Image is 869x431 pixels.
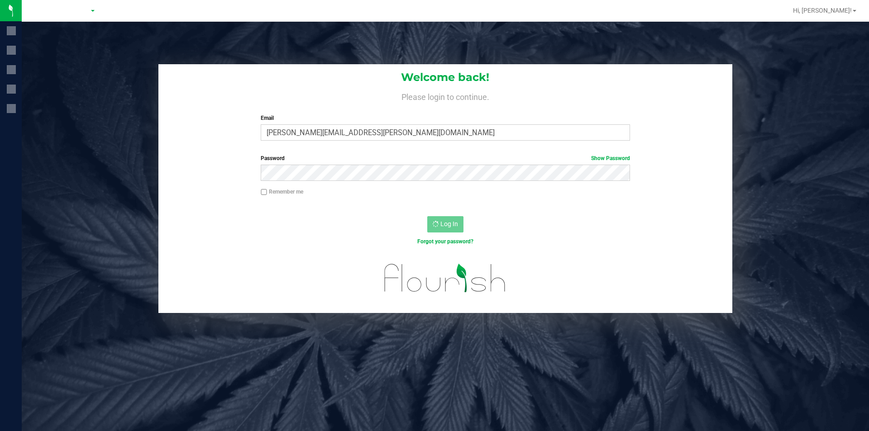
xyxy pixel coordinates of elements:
[373,255,517,301] img: flourish_logo.svg
[591,155,630,161] a: Show Password
[158,90,732,101] h4: Please login to continue.
[793,7,852,14] span: Hi, [PERSON_NAME]!
[261,155,285,161] span: Password
[158,71,732,83] h1: Welcome back!
[261,188,303,196] label: Remember me
[427,216,463,232] button: Log In
[261,114,630,122] label: Email
[417,238,473,245] a: Forgot your password?
[261,189,267,195] input: Remember me
[440,220,458,227] span: Log In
